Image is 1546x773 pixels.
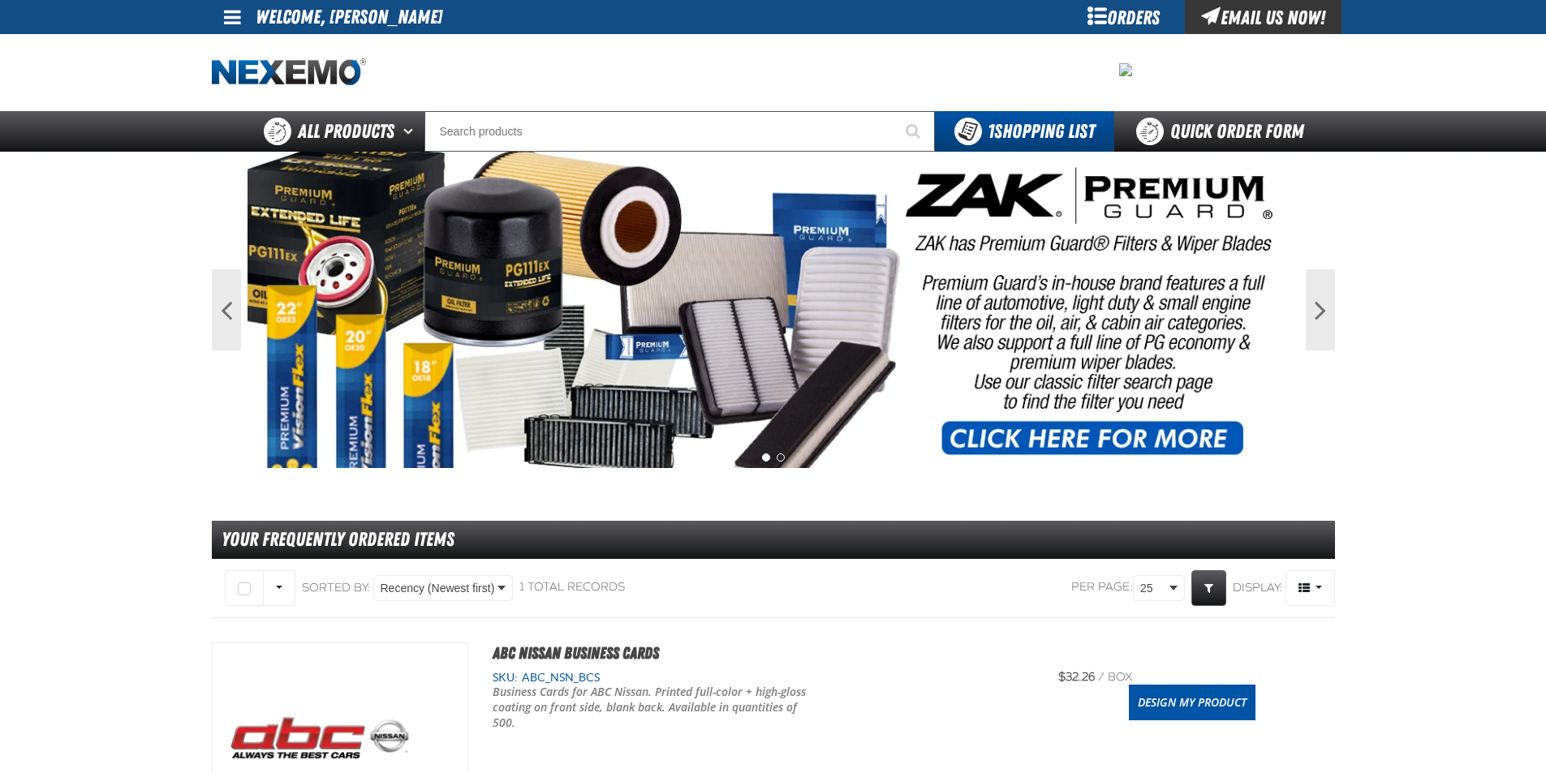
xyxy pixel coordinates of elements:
span: Shopping List [988,120,1095,143]
button: Next [1306,269,1335,350]
button: Rows selection options [263,570,295,606]
button: Open All Products pages [398,111,424,152]
span: Sorted By: [302,580,371,594]
span: $32.26 [1058,670,1095,684]
span: ABC_NSN_BCS [518,671,600,684]
strong: 1 [988,120,994,143]
span: 25 [1140,580,1166,597]
a: Expand or Collapse Grid Filters [1191,570,1226,606]
p: Business Cards for ABC Nissan. Printed full-color + high-gloss coating on front side, blank back.... [493,685,814,731]
div: Your Frequently Ordered Items [212,521,1335,559]
button: You have 1 Shopping List. Open to view details [935,111,1114,152]
span: Per page: [1071,580,1133,595]
button: Previous [212,269,241,350]
a: Quick Order Form [1114,111,1334,152]
span: Recency (Newest first) [381,580,495,597]
button: 1 of 2 [762,453,770,462]
button: Product Grid Views Toolbar [1285,570,1335,606]
button: Start Searching [894,111,935,152]
button: 2 of 2 [777,453,785,462]
a: Design My Product [1129,685,1255,720]
div: SKU: [493,670,1028,685]
input: Search [424,111,935,152]
div: 1 total records [519,580,625,595]
span: / [1098,670,1105,684]
span: Product Grid Views Toolbar [1286,571,1334,605]
span: box [1108,670,1132,684]
a: ABC Nissan Business Cards [493,643,659,663]
span: Display: [1233,580,1283,594]
img: PG Filters & Wipers [248,152,1299,468]
span: All Products [298,117,394,146]
img: Nexemo logo [212,58,366,87]
img: bcb0fb6b68f42f21e2a78dd92242ad83.jpeg [1119,63,1132,76]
